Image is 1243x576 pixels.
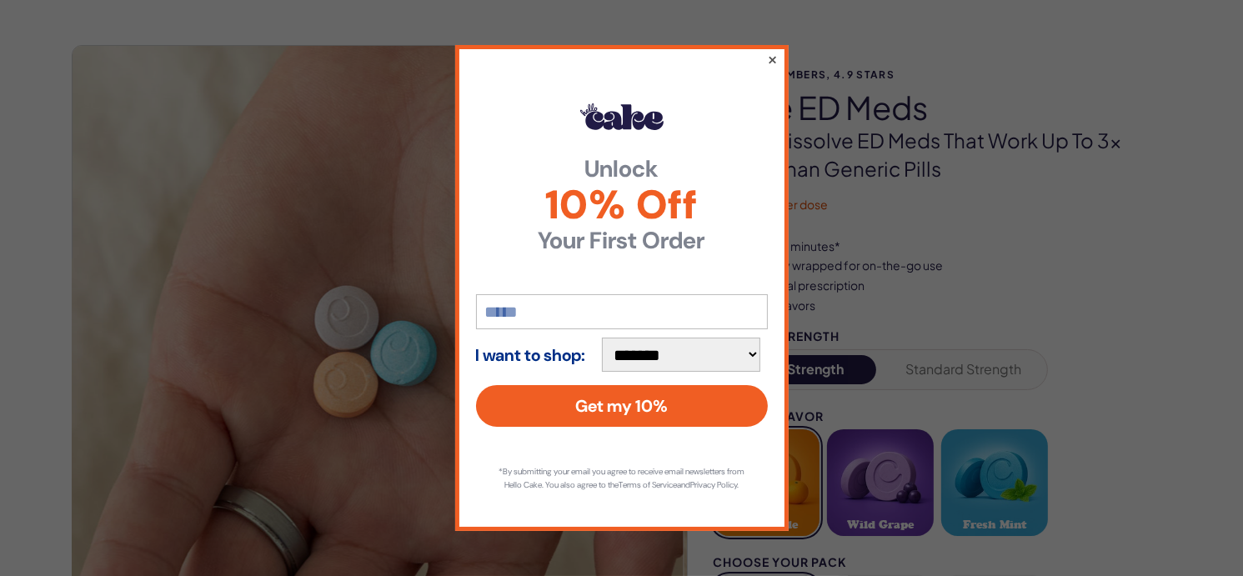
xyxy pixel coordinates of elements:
strong: I want to shop: [476,346,586,364]
a: Terms of Service [619,479,677,490]
p: *By submitting your email you agree to receive email newsletters from Hello Cake. You also agree ... [493,465,751,492]
strong: Unlock [476,158,768,181]
button: Get my 10% [476,385,768,427]
a: Privacy Policy [690,479,737,490]
button: × [766,49,777,69]
img: Hello Cake [580,103,664,130]
strong: Your First Order [476,229,768,253]
span: 10% Off [476,185,768,225]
